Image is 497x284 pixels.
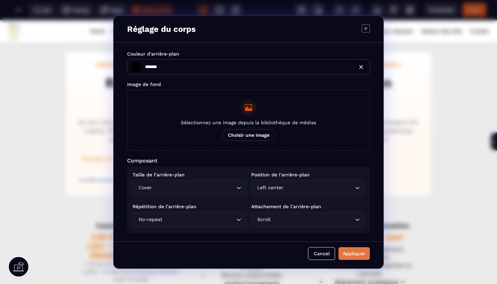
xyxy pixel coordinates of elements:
input: Search for option [153,184,235,192]
a: Contact [470,6,489,17]
a: Offre 360° - Manager sans s'épuiser [327,6,413,17]
div: 150 € TTC / séance (1h) • Forfait annuel illimité 1 200 € TTC [83,213,179,240]
a: Certification HAS [180,6,221,17]
h3: Coaching d’organisation [318,201,414,211]
div: Coaching individualisé – Cadres & équipes en santé (sanitaire, médico-social et social) [75,42,422,48]
span: Scroll [256,216,272,223]
h1: Retrouvez de la clarté, du souffle… et un management aligné [75,54,422,91]
p: Je suis coach professionnelle certifiée (GLOB), avec 20 ans d’expérience santé & médico-social. J... [75,97,422,124]
a: Prendre un RDV découverte 30 min [75,130,185,148]
button: Appliquer [338,247,370,260]
span: Left center [256,184,285,192]
h3: Coaching individuel [83,201,179,211]
p: Couleur d'arrière-plan [127,51,179,57]
li: Tensions relationnelles, dysfonctionnements [208,251,296,267]
p: Attachement de l’arrière-plan [251,204,364,209]
span: Confidentialité & déontologie [75,154,150,166]
p: Composant [127,157,370,164]
p: Taille de l’arrière-plan [133,172,246,177]
li: Création / recomposition d’équipe [208,235,296,251]
div: Search for option [133,180,246,196]
li: Transformation managériale et culturelle [326,241,414,258]
span: Choisir une image [222,129,275,141]
span: Sélectionnez une image depuis la bibliothèque de médias [181,120,316,125]
a: Conseil [300,6,318,17]
a: Ateliers bien-être [421,6,462,17]
input: Search for option [272,216,353,223]
a: Coaching [149,6,172,17]
div: Search for option [133,212,246,227]
div: Search for option [251,212,364,227]
a: Formation [113,6,137,17]
button: Sélectionnez une image depuis la bibliothèque de médiasChoisir une image [127,90,370,151]
span: Cover [137,184,153,192]
input: Search for option [164,216,235,223]
a: Home [90,6,105,17]
a: Faire une demande d’accompagnement [189,130,311,148]
span: No-repeat [137,216,164,223]
span: Distanciel & présentiel [153,154,213,166]
button: Cancel [308,247,335,260]
p: Réglage du corps [127,24,196,34]
h3: Coaching de cohésion d’équipe [200,201,296,220]
div: 1 200 € TTC / jour [200,222,296,231]
li: Alignement stratégique → opérationnel (gouvernance & projets) [326,258,414,282]
div: Appliquer [343,250,365,257]
div: + Accès privatif aux fiches de suivi & outils • 5 séances d’hypnose offertes avec le forfait [83,240,179,263]
p: Image de fond [127,82,161,87]
p: Position de l’arrière-plan [251,172,364,177]
img: https://sasu-fleur-de-vie.metaforma.io/home [6,3,22,19]
li: Conduite du changement, réorganisation [326,225,414,241]
input: Search for option [285,184,353,192]
p: Répétition de l’arrière-plan [133,204,246,209]
div: 1 500 € TTC / jour [318,213,414,222]
div: Search for option [251,180,364,196]
a: Management de transition [230,6,292,17]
